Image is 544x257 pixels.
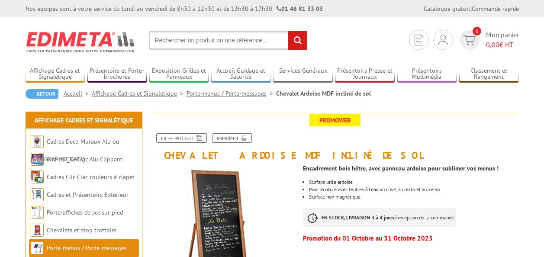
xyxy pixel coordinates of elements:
li: Surface utile ardoise [309,180,518,185]
a: Accueil [64,90,92,97]
a: Affichage Cadres et Signalétique [26,67,85,81]
input: rechercher [288,31,307,50]
a: Porte-menus / Porte-messages [47,244,127,252]
img: Porte-affiches de sol sur pied [31,206,44,219]
span: 0,00 [486,40,499,49]
img: devis rapide [438,35,448,45]
div: | [424,4,519,13]
input: Rechercher un produit ou une référence... [149,31,307,50]
a: Retour [26,89,58,99]
strong: EN STOCK, LIVRAISON 3 à 4 jours [322,214,394,221]
a: Commande rapide [472,5,519,13]
span: 0 [473,27,481,35]
strong: Encadrement bois hêtre, avec panneau ardoise pour sublimer vos menus ! [303,164,499,172]
img: devis rapide [463,35,476,45]
a: Fiche produit [156,133,207,143]
a: Cadres et Présentoirs Extérieur [47,191,129,199]
a: Imprimer [212,133,252,143]
a: Affichage Cadres et Signalétique [92,90,187,97]
p: à réception de la commande [303,208,456,227]
a: Exposition Grilles et Panneaux [149,67,209,81]
a: Classement et Rangement [459,67,519,81]
img: Cadres Clic-Clac couleurs à clapet [31,170,44,183]
li: Surface non magnétique. [309,194,518,199]
a: Présentoirs et Porte-brochures [87,67,147,81]
img: Porte-menus / Porte-messages [31,241,44,254]
li: Chevalet Ardoise MDF incliné de sol [276,89,371,98]
a: Cadres Clic-Clac Alu Clippant [47,155,122,163]
img: Cadres Deco Muraux Alu ou Bois [31,135,44,148]
a: Présentoirs Presse et Journaux [335,67,395,81]
a: Affichage Cadres et Signalétique [35,116,133,124]
img: Chevalets et stop trottoirs [31,224,44,237]
a: Cadres Clic-Clac couleurs à clapet [47,173,135,181]
img: Cadres et Présentoirs Extérieur [31,188,44,201]
a: Porte-affiches de sol sur pied [47,209,123,216]
span: € HT [486,40,519,50]
a: Cadres Deco Muraux Alu ou [GEOGRAPHIC_DATA] [31,138,119,163]
span: Mon panier [486,30,519,50]
p: Promotion du 01 Octobre au 31 Octobre 2025 [303,236,518,241]
a: Porte-menus / Porte-messages [187,90,276,97]
div: Nos équipes sont à votre service du lundi au vendredi de 8h30 à 12h30 et de 13h30 à 17h30 [26,4,323,13]
a: Services Généraux [273,67,333,81]
strong: 01 46 81 33 03 [277,5,323,13]
a: Catalogue gratuit [424,5,470,13]
a: Chevalets et stop trottoirs [47,226,116,234]
li: Pour écriture avec feutres à l’eau ou craie, au recto et au verso. [309,187,518,192]
a: devis rapide 0 Mon panier 0,00€ HT [457,30,519,50]
img: devis rapide [415,35,423,45]
img: Edimeta [26,26,136,58]
a: Présentoirs Multimédia [397,67,457,81]
span: Promoweb [309,114,361,126]
a: Accueil Guidage et Sécurité [211,67,271,81]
